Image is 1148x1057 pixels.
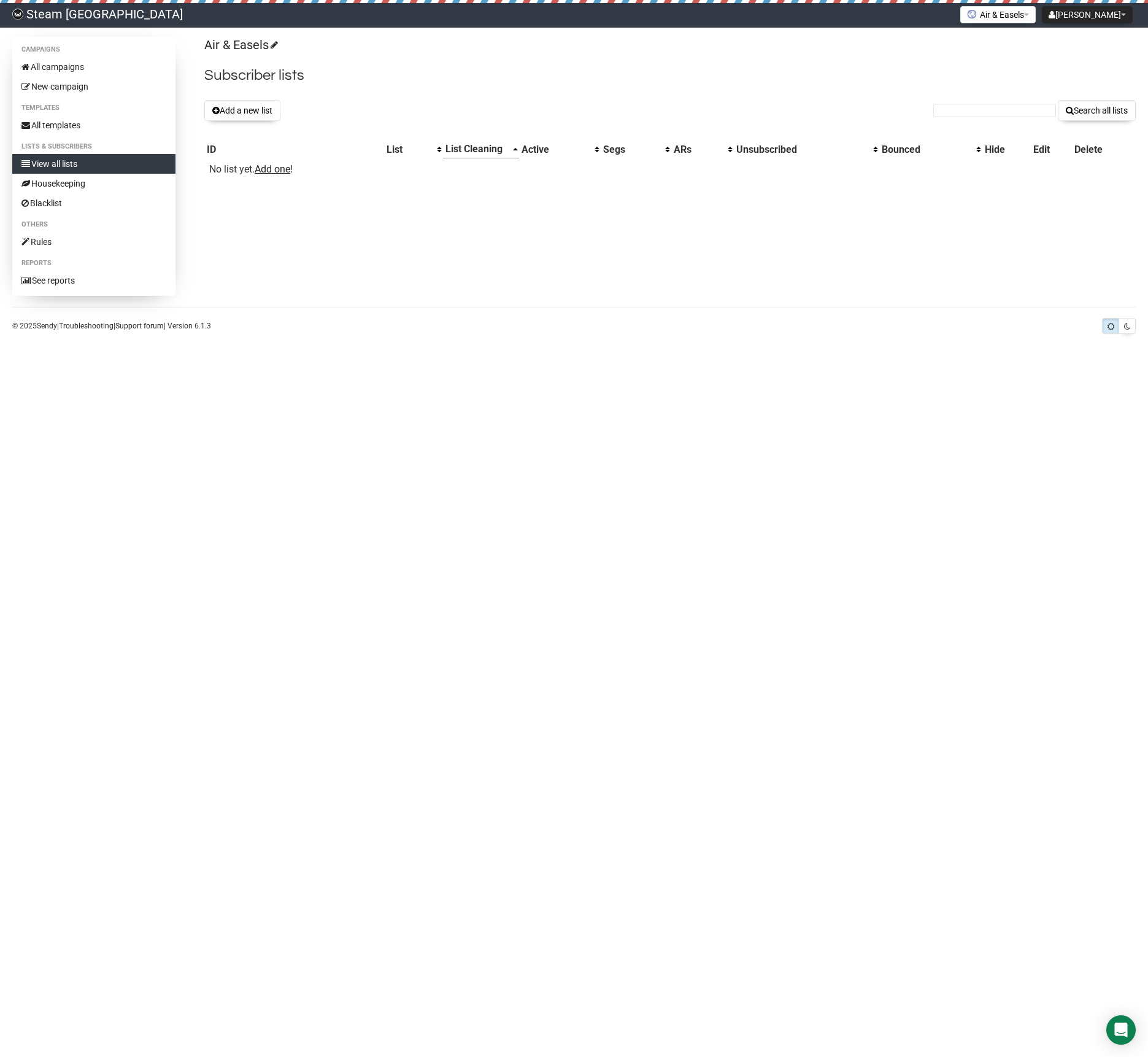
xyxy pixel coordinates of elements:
[12,57,175,77] a: All campaigns
[12,9,23,20] img: d8be9b5e551e1993e91a729fe7cb4824
[59,322,114,330] a: Troubleshooting
[207,144,382,156] div: ID
[12,139,175,154] li: Lists & subscribers
[12,217,175,232] li: Others
[671,141,734,158] th: ARs: No sort applied, activate to apply an ascending sort
[1106,1015,1136,1045] div: Open Intercom Messenger
[115,322,164,330] a: Support forum
[879,141,982,158] th: Bounced: No sort applied, activate to apply an ascending sort
[522,144,588,156] div: Active
[12,101,175,115] li: Templates
[384,141,443,158] th: List: No sort applied, activate to apply an ascending sort
[674,144,722,156] div: ARs
[1031,141,1072,158] th: Edit: No sort applied, sorting is disabled
[12,154,175,174] a: View all lists
[12,174,175,193] a: Housekeeping
[982,141,1031,158] th: Hide: No sort applied, sorting is disabled
[736,144,867,156] div: Unsubscribed
[204,64,1136,87] h2: Subscriber lists
[1042,6,1133,23] button: [PERSON_NAME]
[37,322,57,330] a: Sendy
[519,141,601,158] th: Active: No sort applied, activate to apply an ascending sort
[12,42,175,57] li: Campaigns
[12,193,175,213] a: Blacklist
[985,144,1028,156] div: Hide
[12,232,175,252] a: Rules
[12,319,211,333] p: © 2025 | | | Version 6.1.3
[255,163,290,175] a: Add one
[204,158,384,180] td: No list yet. !
[960,6,1036,23] button: Air & Easels
[734,141,879,158] th: Unsubscribed: No sort applied, activate to apply an ascending sort
[1072,141,1136,158] th: Delete: No sort applied, sorting is disabled
[1058,100,1136,121] button: Search all lists
[1074,144,1133,156] div: Delete
[204,37,276,52] a: Air & Easels
[12,256,175,271] li: Reports
[12,115,175,135] a: All templates
[204,100,280,121] button: Add a new list
[601,141,672,158] th: Segs: No sort applied, activate to apply an ascending sort
[12,77,175,96] a: New campaign
[443,141,519,158] th: List Cleaning: Ascending sort applied, activate to apply a descending sort
[12,271,175,290] a: See reports
[445,143,507,155] div: List Cleaning
[967,9,977,19] img: favicons
[204,141,384,158] th: ID: No sort applied, sorting is disabled
[387,144,431,156] div: List
[1033,144,1069,156] div: Edit
[882,144,970,156] div: Bounced
[603,144,660,156] div: Segs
